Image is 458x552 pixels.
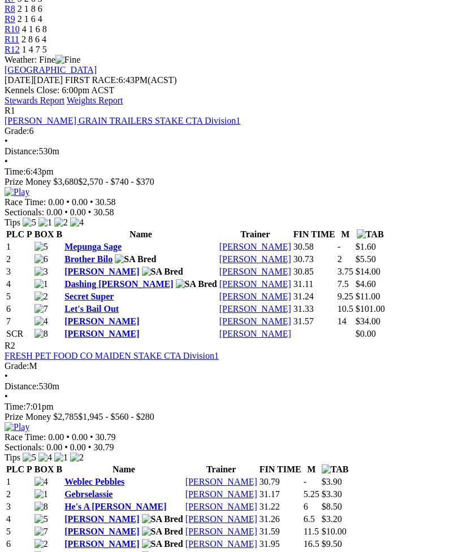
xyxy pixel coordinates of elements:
[5,392,8,401] span: •
[356,267,381,276] span: $14.00
[6,328,33,340] td: SCR
[5,381,38,391] span: Distance:
[54,453,68,463] img: 1
[356,242,376,251] span: $1.60
[338,254,342,264] text: 2
[64,464,184,475] th: Name
[78,412,154,421] span: $1,945 - $560 - $280
[64,267,139,276] a: [PERSON_NAME]
[5,136,8,146] span: •
[5,75,34,85] span: [DATE]
[38,218,52,228] img: 1
[5,341,15,350] span: R2
[356,292,380,301] span: $11.00
[322,489,342,499] span: $3.30
[54,218,68,228] img: 2
[5,106,15,115] span: R1
[5,34,19,44] span: R11
[5,422,29,432] img: Play
[5,402,26,411] span: Time:
[322,464,349,475] img: TAB
[34,242,48,252] img: 5
[304,489,319,499] text: 5.25
[34,329,48,339] img: 8
[6,241,33,253] td: 1
[6,489,33,500] td: 2
[6,476,33,488] td: 1
[65,75,177,85] span: 6:43PM(ACST)
[5,4,15,14] a: R8
[219,316,291,326] a: [PERSON_NAME]
[356,316,381,326] span: $34.00
[46,442,62,452] span: 0.00
[293,316,336,327] td: 31.57
[64,477,124,486] a: Weblec Pebbles
[176,279,217,289] img: SA Bred
[34,477,48,487] img: 4
[185,477,257,486] a: [PERSON_NAME]
[219,279,291,289] a: [PERSON_NAME]
[6,316,33,327] td: 7
[185,514,257,524] a: [PERSON_NAME]
[34,489,48,499] img: 1
[5,381,453,392] div: 530m
[337,229,354,240] th: M
[5,412,453,422] div: Prize Money $2,785
[55,55,80,65] img: Fine
[34,502,48,512] img: 8
[219,254,291,264] a: [PERSON_NAME]
[259,464,302,475] th: FIN TIME
[322,527,347,536] span: $10.00
[5,24,20,34] span: R10
[88,207,92,217] span: •
[5,167,26,176] span: Time:
[185,527,257,536] a: [PERSON_NAME]
[219,329,291,338] a: [PERSON_NAME]
[18,14,42,24] span: 2 1 6 4
[338,292,353,301] text: 9.25
[5,177,453,187] div: Prize Money $3,680
[259,538,302,550] td: 31.95
[5,187,29,197] img: Play
[338,242,340,251] text: -
[70,442,86,452] span: 0.00
[5,207,44,217] span: Sectionals:
[64,316,139,326] a: [PERSON_NAME]
[322,477,342,486] span: $3.90
[293,279,336,290] td: 31.11
[303,464,320,475] th: M
[34,527,48,537] img: 7
[6,229,24,239] span: PLC
[6,538,33,550] td: 6
[23,218,36,228] img: 5
[64,254,113,264] a: Brother Bilo
[5,402,453,412] div: 7:01pm
[18,4,42,14] span: 2 1 8 6
[34,464,54,474] span: BOX
[115,254,156,264] img: SA Bred
[293,303,336,315] td: 31.33
[66,197,70,207] span: •
[22,24,47,34] span: 4 1 6 8
[56,229,62,239] span: B
[64,489,113,499] a: Gebrselassie
[338,316,347,326] text: 14
[322,502,342,511] span: $8.50
[34,514,48,524] img: 5
[64,207,68,217] span: •
[259,489,302,500] td: 31.17
[56,464,62,474] span: B
[34,229,54,239] span: BOX
[219,242,291,251] a: [PERSON_NAME]
[219,267,291,276] a: [PERSON_NAME]
[46,207,62,217] span: 0.00
[48,432,64,442] span: 0.00
[96,197,116,207] span: 30.58
[90,432,93,442] span: •
[22,45,47,54] span: 1 4 7 5
[5,432,46,442] span: Race Time:
[34,292,48,302] img: 2
[5,361,453,371] div: M
[142,267,183,277] img: SA Bred
[356,304,385,314] span: $101.00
